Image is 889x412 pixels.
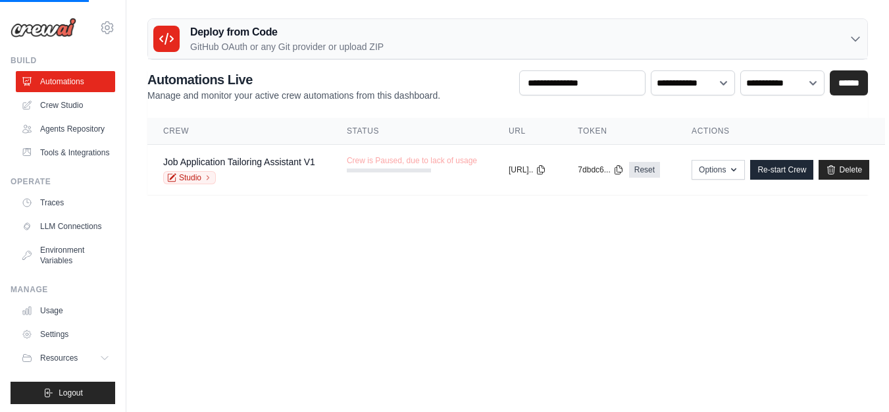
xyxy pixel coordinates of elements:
a: Agents Repository [16,118,115,140]
a: Re-start Crew [750,160,813,180]
a: Automations [16,71,115,92]
h3: Deploy from Code [190,24,384,40]
img: Logo [11,18,76,38]
h2: Automations Live [147,70,440,89]
a: Reset [629,162,660,178]
a: Tools & Integrations [16,142,115,163]
a: Settings [16,324,115,345]
a: Crew Studio [16,95,115,116]
a: Usage [16,300,115,321]
p: GitHub OAuth or any Git provider or upload ZIP [190,40,384,53]
div: Build [11,55,115,66]
th: Actions [676,118,885,145]
span: Crew is Paused, due to lack of usage [347,155,477,166]
span: Logout [59,388,83,398]
span: Resources [40,353,78,363]
button: Logout [11,382,115,404]
a: Delete [819,160,869,180]
a: Environment Variables [16,240,115,271]
button: Options [692,160,745,180]
iframe: Chat Widget [823,349,889,412]
a: Job Application Tailoring Assistant V1 [163,157,315,167]
button: Resources [16,348,115,369]
div: Operate [11,176,115,187]
p: Manage and monitor your active crew automations from this dashboard. [147,89,440,102]
th: URL [493,118,562,145]
a: Traces [16,192,115,213]
th: Token [562,118,676,145]
a: Studio [163,171,216,184]
div: Manage [11,284,115,295]
th: Crew [147,118,331,145]
a: LLM Connections [16,216,115,237]
button: 7dbdc6... [578,165,623,175]
th: Status [331,118,493,145]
